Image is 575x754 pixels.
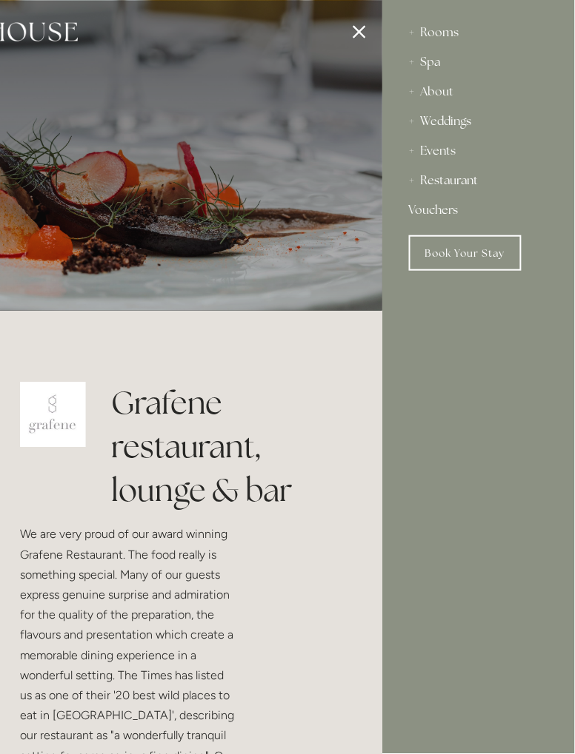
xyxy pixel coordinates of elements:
[409,195,548,225] a: Vouchers
[409,77,548,107] div: About
[409,136,548,166] div: Events
[409,47,548,77] div: Spa
[409,18,548,47] div: Rooms
[409,107,548,136] div: Weddings
[409,235,522,271] a: Book Your Stay
[409,166,548,195] div: Restaurant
